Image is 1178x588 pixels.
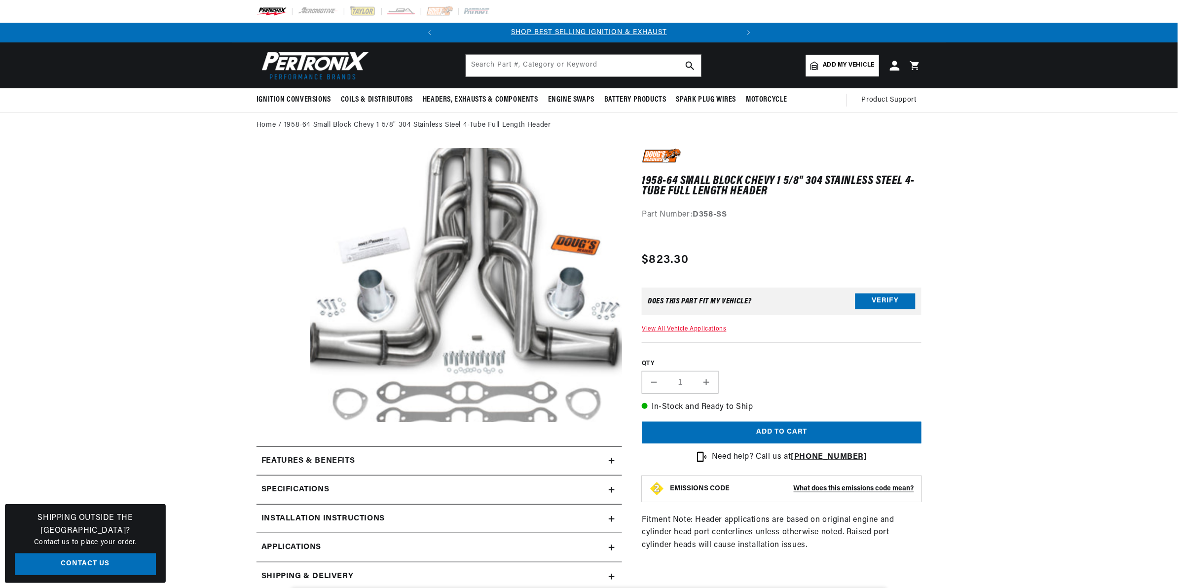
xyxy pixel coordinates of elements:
[440,27,739,38] div: Announcement
[257,447,622,476] summary: Features & Benefits
[15,553,156,576] a: Contact Us
[642,209,921,221] div: Part Number:
[257,48,370,82] img: Pertronix
[261,570,353,583] h2: Shipping & Delivery
[642,326,726,332] a: View All Vehicle Applications
[257,120,276,131] a: Home
[418,88,543,111] summary: Headers, Exhausts & Components
[511,29,667,36] a: SHOP BEST SELLING IGNITION & EXHAUST
[642,401,921,414] p: In-Stock and Ready to Ship
[791,453,867,461] a: [PHONE_NUMBER]
[823,61,875,70] span: Add my vehicle
[257,505,622,533] summary: Installation instructions
[746,95,787,105] span: Motorcycle
[336,88,418,111] summary: Coils & Distributors
[15,537,156,548] p: Contact us to place your order.
[693,211,727,219] strong: D358-SS
[671,88,741,111] summary: Spark Plug Wires
[739,23,759,42] button: Translation missing: en.sections.announcements.next_announcement
[261,483,329,496] h2: Specifications
[440,27,739,38] div: 1 of 2
[670,485,730,492] strong: EMISSIONS CODE
[599,88,671,111] summary: Battery Products
[420,23,440,42] button: Translation missing: en.sections.announcements.previous_announcement
[261,541,321,554] span: Applications
[548,95,594,105] span: Engine Swaps
[604,95,666,105] span: Battery Products
[261,455,355,468] h2: Features & Benefits
[670,484,914,493] button: EMISSIONS CODEWhat does this emissions code mean?
[649,481,665,497] img: Emissions code
[806,55,879,76] a: Add my vehicle
[257,120,921,131] nav: breadcrumbs
[676,95,736,105] span: Spark Plug Wires
[232,23,946,42] slideshow-component: Translation missing: en.sections.announcements.announcement_bar
[862,95,917,106] span: Product Support
[15,512,156,537] h3: Shipping Outside the [GEOGRAPHIC_DATA]?
[855,294,916,309] button: Verify
[257,148,622,427] media-gallery: Gallery Viewer
[642,176,921,196] h1: 1958-64 Small Block Chevy 1 5/8" 304 Stainless Steel 4-Tube Full Length Header
[741,88,792,111] summary: Motorcycle
[642,422,921,444] button: Add to cart
[257,476,622,504] summary: Specifications
[257,95,331,105] span: Ignition Conversions
[257,533,622,562] a: Applications
[543,88,599,111] summary: Engine Swaps
[794,485,914,492] strong: What does this emissions code mean?
[466,55,701,76] input: Search Part #, Category or Keyword
[642,251,689,269] span: $823.30
[423,95,538,105] span: Headers, Exhausts & Components
[257,88,336,111] summary: Ignition Conversions
[642,360,921,368] label: QTY
[679,55,701,76] button: search button
[648,297,752,305] div: Does This part fit My vehicle?
[261,513,385,525] h2: Installation instructions
[284,120,551,131] a: 1958-64 Small Block Chevy 1 5/8" 304 Stainless Steel 4-Tube Full Length Header
[341,95,413,105] span: Coils & Distributors
[862,88,921,112] summary: Product Support
[712,451,867,464] p: Need help? Call us at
